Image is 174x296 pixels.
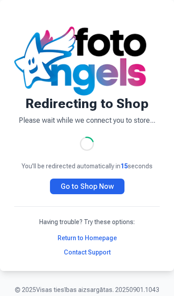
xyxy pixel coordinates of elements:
[14,162,160,171] p: You'll be redirected automatically in seconds
[15,285,159,294] p: © 2025 Visas tiesības aizsargātas. 20250901.1043
[14,96,160,112] h1: Redirecting to Shop
[14,217,160,226] p: Having trouble? Try these options:
[14,248,160,257] a: Contact Support
[14,115,160,126] p: Please wait while we connect you to store...
[14,233,160,242] a: Return to Homepage
[120,163,128,170] span: 15
[50,179,124,194] a: Go to Shop Now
